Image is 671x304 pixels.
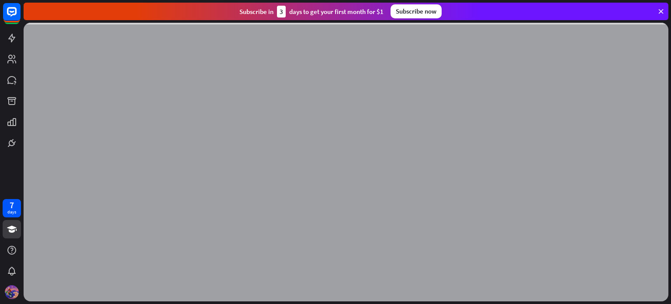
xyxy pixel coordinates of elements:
div: 3 [277,6,286,17]
div: Subscribe in days to get your first month for $1 [239,6,384,17]
div: Subscribe now [391,4,442,18]
div: 7 [10,201,14,209]
div: days [7,209,16,215]
a: 7 days [3,199,21,217]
